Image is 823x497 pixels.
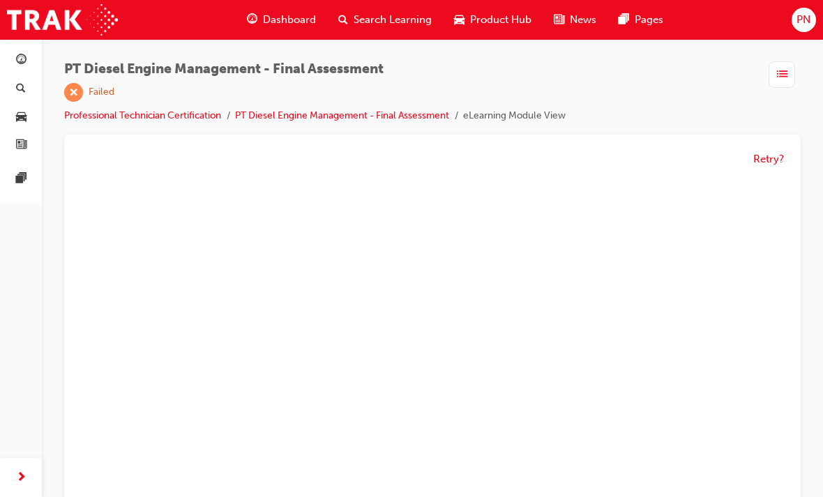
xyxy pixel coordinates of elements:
[64,109,221,121] a: Professional Technician Certification
[236,6,327,34] a: guage-iconDashboard
[554,11,564,29] span: news-icon
[792,8,816,32] button: PN
[354,12,432,28] span: Search Learning
[263,12,316,28] span: Dashboard
[338,11,348,29] span: search-icon
[570,12,596,28] span: News
[16,111,27,123] span: car-icon
[777,66,787,84] span: list-icon
[796,12,810,28] span: PN
[89,86,114,99] div: Failed
[64,61,566,77] span: PT Diesel Engine Management - Final Assessment
[247,11,257,29] span: guage-icon
[16,173,27,185] span: pages-icon
[16,54,27,67] span: guage-icon
[753,151,784,167] button: Retry?
[64,83,83,102] span: learningRecordVerb_FAIL-icon
[235,109,449,121] a: PT Diesel Engine Management - Final Assessment
[543,6,607,34] a: news-iconNews
[635,12,663,28] span: Pages
[443,6,543,34] a: car-iconProduct Hub
[7,4,118,36] img: Trak
[454,11,465,29] span: car-icon
[607,6,674,34] a: pages-iconPages
[470,12,531,28] span: Product Hub
[16,139,27,152] span: news-icon
[327,6,443,34] a: search-iconSearch Learning
[16,83,26,95] span: search-icon
[463,108,566,124] li: eLearning Module View
[619,11,629,29] span: pages-icon
[16,469,27,487] span: next-icon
